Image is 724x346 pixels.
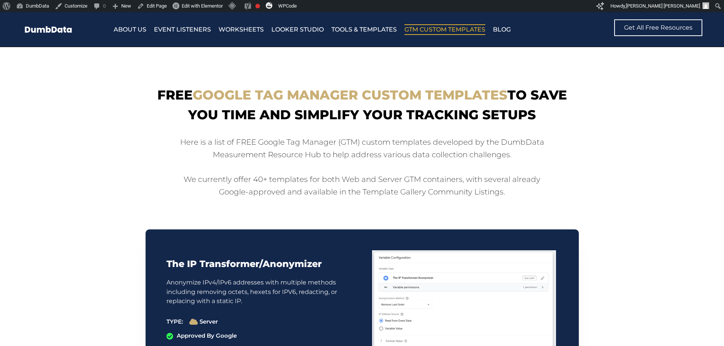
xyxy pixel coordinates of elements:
span: Approved By Google [175,331,237,341]
span: Google Tag Manager Custom Templates [193,87,507,103]
a: Get All Free Resources [614,19,702,36]
a: About Us [114,24,146,35]
a: GTM Custom Templates [404,24,485,35]
a: Blog [493,24,511,35]
a: Tools & Templates [331,24,397,35]
img: svg+xml;base64,PHN2ZyB4bWxucz0iaHR0cDovL3d3dy53My5vcmcvMjAwMC9zdmciIHZpZXdCb3g9IjAgMCAzMiAzMiI+PG... [266,2,272,9]
span: Edit with Elementor [182,3,223,9]
span: TYPE: [166,317,183,327]
div: Focus keyphrase not set [255,4,260,8]
span: Get All Free Resources [624,25,692,31]
a: Worksheets [219,24,264,35]
p: Here is a list of FREE Google Tag Manager (GTM) custom templates developed by the DumbData Measur... [180,136,545,161]
nav: Menu [114,24,565,35]
span: Server [198,317,218,327]
a: Looker Studio [271,24,324,35]
p: We currently offer 40+ templates for both Web and Server GTM containers, with several already Goo... [180,173,545,198]
p: Anonymize IPv4/IPv6 addresses with multiple methods including removing octets, hexets for IPV6, r... [166,278,363,306]
h2: Free to Save you time and simplify your tracking setups [153,85,571,125]
a: Event Listeners [154,24,211,35]
h3: The IP Transformer/Anonymizer [166,259,372,269]
span: [PERSON_NAME] [PERSON_NAME] [626,3,700,9]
